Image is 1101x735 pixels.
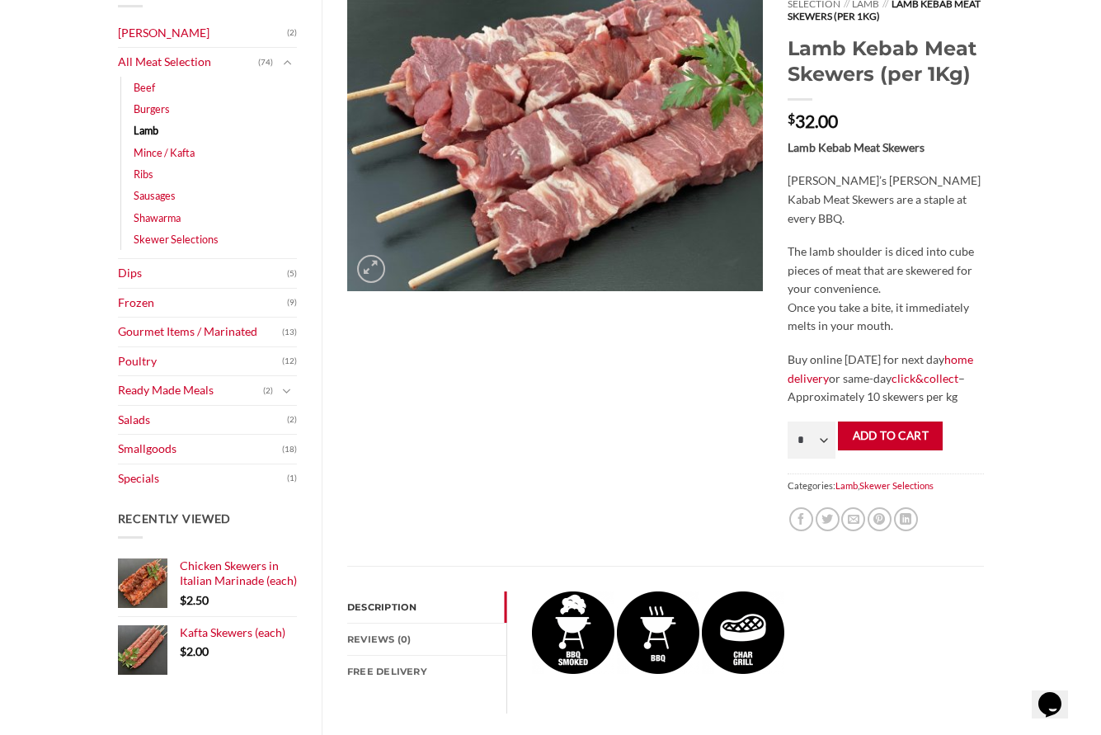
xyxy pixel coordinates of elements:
span: $ [180,644,186,658]
span: (2) [287,408,297,432]
bdi: 2.50 [180,593,209,607]
a: Smallgoods [118,435,283,464]
a: Burgers [134,98,170,120]
button: Add to cart [838,422,943,450]
span: (12) [282,349,297,374]
span: (5) [287,261,297,286]
a: Kafta Skewers (each) [180,625,298,640]
span: Categories: , [788,474,983,497]
a: [PERSON_NAME] [118,19,288,48]
a: click&collect [892,371,958,385]
a: Reviews (0) [347,624,506,655]
span: (18) [282,437,297,462]
a: Zoom [357,255,385,283]
a: Salads [118,406,288,435]
span: (74) [258,50,273,75]
a: Mince / Kafta [134,142,195,163]
a: Skewer Selections [859,480,934,491]
span: (2) [287,21,297,45]
strong: Lamb Kebab Meat Skewers [788,140,925,154]
img: Lamb Kebab Meat Skewers (per 1Kg) [532,591,614,674]
a: Beef [134,77,155,98]
span: Chicken Skewers in Italian Marinade (each) [180,558,297,587]
span: $ [180,593,186,607]
a: Pin on Pinterest [868,507,892,531]
a: Dips [118,259,288,288]
button: Toggle [277,382,297,400]
bdi: 2.00 [180,644,209,658]
a: All Meat Selection [118,48,259,77]
a: Share on LinkedIn [894,507,918,531]
a: Ribs [134,163,153,185]
a: Share on Twitter [816,507,840,531]
a: Poultry [118,347,283,376]
a: Email to a Friend [841,507,865,531]
span: Recently Viewed [118,511,232,525]
a: Gourmet Items / Marinated [118,318,283,346]
span: $ [788,112,795,125]
span: (13) [282,320,297,345]
a: Lamb [835,480,858,491]
span: (2) [263,379,273,403]
span: (1) [287,466,297,491]
a: Frozen [118,289,288,318]
button: Toggle [277,54,297,72]
a: Sausages [134,185,176,206]
a: home delivery [788,352,973,385]
span: Kafta Skewers (each) [180,625,285,639]
a: Skewer Selections [134,229,219,250]
span: (9) [287,290,297,315]
a: Ready Made Meals [118,376,264,405]
p: The lamb shoulder is diced into cube pieces of meat that are skewered for your convenience. Once ... [788,243,983,336]
img: Lamb Kebab Meat Skewers (per 1Kg) [702,591,784,674]
a: Specials [118,464,288,493]
a: Description [347,591,506,623]
a: FREE Delivery [347,656,506,687]
img: Lamb Kebab Meat Skewers (per 1Kg) [617,591,699,674]
a: Lamb [134,120,158,141]
a: Shawarma [134,207,181,229]
a: Share on Facebook [789,507,813,531]
a: Chicken Skewers in Italian Marinade (each) [180,558,298,589]
p: Buy online [DATE] for next day or same-day – Approximately 10 skewers per kg [788,351,983,407]
h1: Lamb Kebab Meat Skewers (per 1Kg) [788,35,983,87]
bdi: 32.00 [788,111,838,131]
iframe: chat widget [1032,669,1085,719]
p: [PERSON_NAME]’s [PERSON_NAME] Kabab Meat Skewers are a staple at every BBQ. [788,172,983,228]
